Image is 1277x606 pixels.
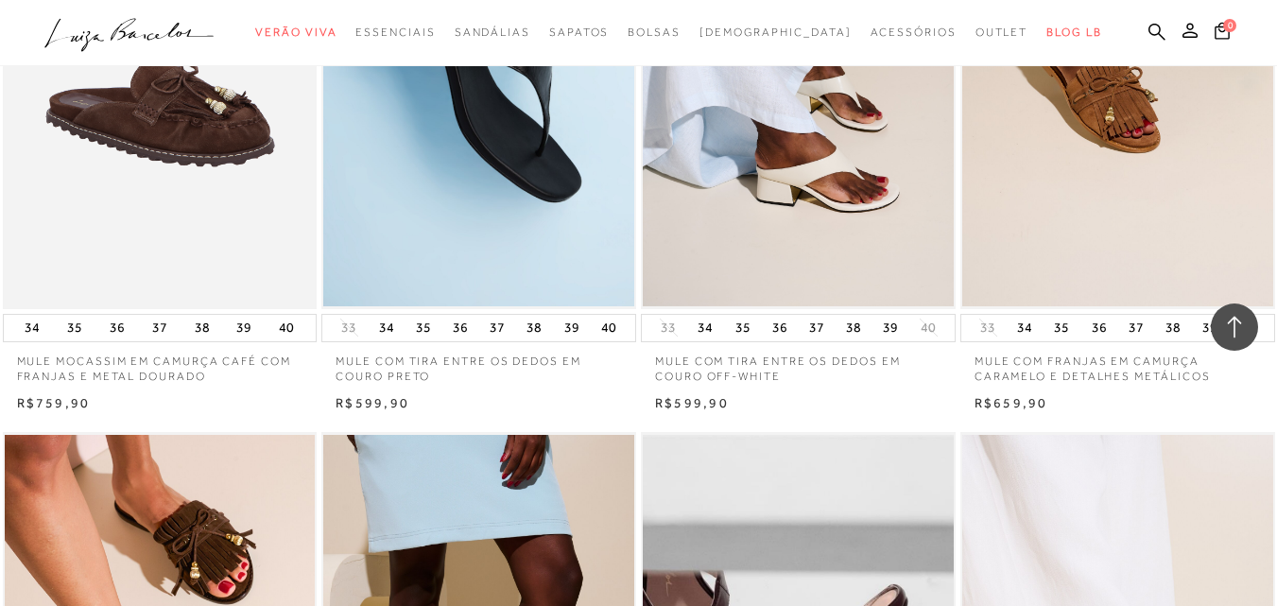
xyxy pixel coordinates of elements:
[336,319,362,337] button: 33
[484,315,510,341] button: 37
[655,395,729,410] span: R$599,90
[355,15,435,50] a: categoryNavScreenReaderText
[699,15,852,50] a: noSubCategoriesText
[321,342,636,386] a: MULE COM TIRA ENTRE OS DEDOS EM COURO PRETO
[1160,315,1186,341] button: 38
[1048,315,1075,341] button: 35
[975,15,1028,50] a: categoryNavScreenReaderText
[1197,315,1223,341] button: 39
[730,315,756,341] button: 35
[373,315,400,341] button: 34
[692,315,718,341] button: 34
[1123,315,1149,341] button: 37
[975,395,1048,410] span: R$659,90
[549,15,609,50] a: categoryNavScreenReaderText
[1209,21,1235,46] button: 0
[231,315,257,341] button: 39
[975,26,1028,39] span: Outlet
[17,395,91,410] span: R$759,90
[871,15,957,50] a: categoryNavScreenReaderText
[803,315,830,341] button: 37
[255,26,337,39] span: Verão Viva
[877,315,904,341] button: 39
[915,319,941,337] button: 40
[641,342,956,386] a: MULE COM TIRA ENTRE OS DEDOS EM COURO OFF-WHITE
[410,315,437,341] button: 35
[1046,26,1101,39] span: BLOG LB
[455,15,530,50] a: categoryNavScreenReaderText
[975,319,1001,337] button: 33
[273,315,300,341] button: 40
[628,26,681,39] span: Bolsas
[455,26,530,39] span: Sandálias
[595,315,622,341] button: 40
[521,315,547,341] button: 38
[549,26,609,39] span: Sapatos
[147,315,173,341] button: 37
[355,26,435,39] span: Essenciais
[1086,315,1113,341] button: 36
[1046,15,1101,50] a: BLOG LB
[960,342,1275,386] a: MULE COM FRANJAS EM CAMURÇA CARAMELO E DETALHES METÁLICOS
[336,395,409,410] span: R$599,90
[655,319,682,337] button: 33
[19,315,45,341] button: 34
[104,315,130,341] button: 36
[840,315,867,341] button: 38
[871,26,957,39] span: Acessórios
[61,315,88,341] button: 35
[628,15,681,50] a: categoryNavScreenReaderText
[1011,315,1038,341] button: 34
[1223,19,1236,32] span: 0
[447,315,474,341] button: 36
[189,315,216,341] button: 38
[699,26,852,39] span: [DEMOGRAPHIC_DATA]
[767,315,793,341] button: 36
[3,342,318,386] a: MULE MOCASSIM EM CAMURÇA CAFÉ COM FRANJAS E METAL DOURADO
[559,315,585,341] button: 39
[255,15,337,50] a: categoryNavScreenReaderText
